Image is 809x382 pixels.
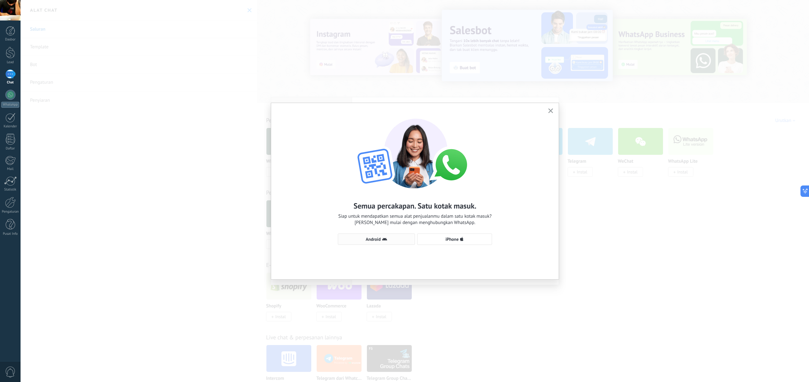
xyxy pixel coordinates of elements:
div: Chat [1,81,20,85]
img: wa-lite-select-device.png [345,112,484,188]
div: Kalender [1,124,20,129]
div: Pusat Info [1,232,20,236]
div: Statistik [1,188,20,192]
div: Lead [1,60,20,64]
button: Android [338,233,415,245]
button: iPhone [417,233,492,245]
div: Pengaturan [1,210,20,214]
span: iPhone [446,237,459,241]
h2: Semua percakapan. Satu kotak masuk. [354,201,477,211]
div: Daftar [1,147,20,151]
span: Android [366,237,380,241]
span: Siap untuk mendapatkan semua alat penjualanmu dalam satu kotak masuk? [PERSON_NAME] mulai dengan ... [338,213,492,226]
div: Mail [1,167,20,171]
div: WhatsApp [1,102,19,108]
div: Dasbor [1,38,20,42]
